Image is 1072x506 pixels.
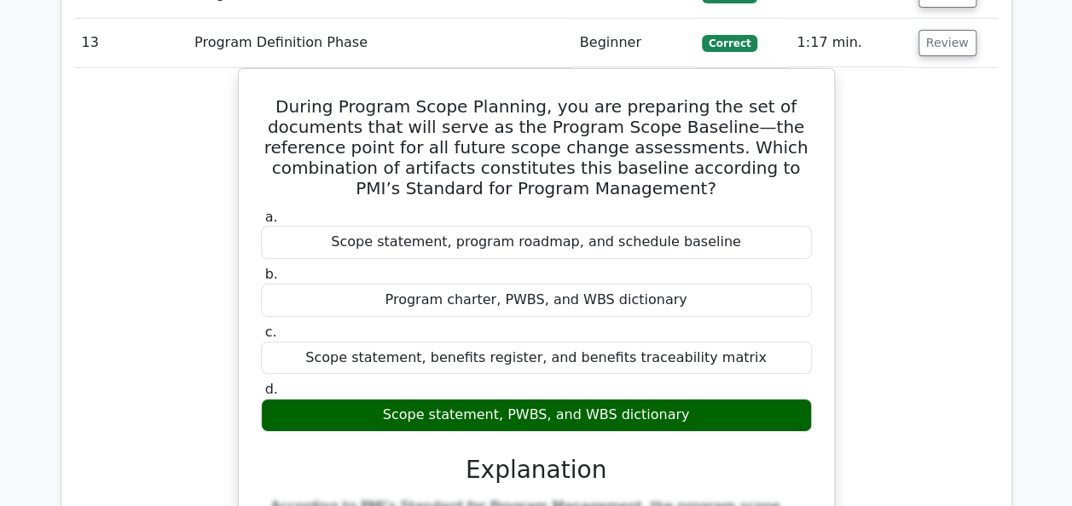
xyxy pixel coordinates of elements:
[261,399,812,432] div: Scope statement, PWBS, and WBS dictionary
[261,342,812,375] div: Scope statement, benefits register, and benefits traceability matrix
[265,324,277,340] span: c.
[259,96,814,198] h5: During Program Scope Planning, you are preparing the set of documents that will serve as the Prog...
[261,284,812,317] div: Program charter, PWBS, and WBS dictionary
[265,381,278,397] span: d.
[790,19,911,67] td: 1:17 min.
[265,209,278,225] span: a.
[261,226,812,259] div: Scope statement, program roadmap, and schedule baseline
[702,35,757,52] span: Correct
[573,19,695,67] td: Beginner
[188,19,573,67] td: Program Definition Phase
[271,456,802,485] h3: Explanation
[75,19,188,67] td: 13
[918,30,976,56] button: Review
[265,266,278,282] span: b.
